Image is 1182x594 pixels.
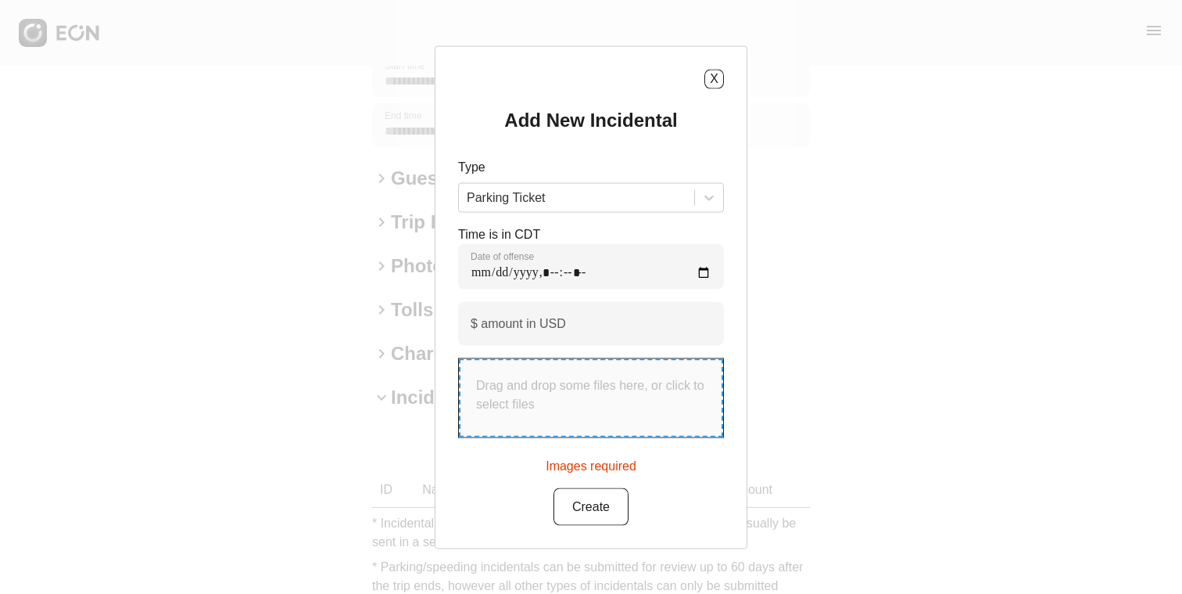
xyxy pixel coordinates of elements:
[471,250,534,262] label: Date of offense
[704,69,724,88] button: X
[553,488,629,525] button: Create
[458,225,724,289] div: Time is in CDT
[476,376,706,413] p: Drag and drop some files here, or click to select files
[458,157,724,176] p: Type
[471,314,566,333] label: $ amount in USD
[504,107,677,132] h2: Add New Incidental
[546,450,636,475] div: Images required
